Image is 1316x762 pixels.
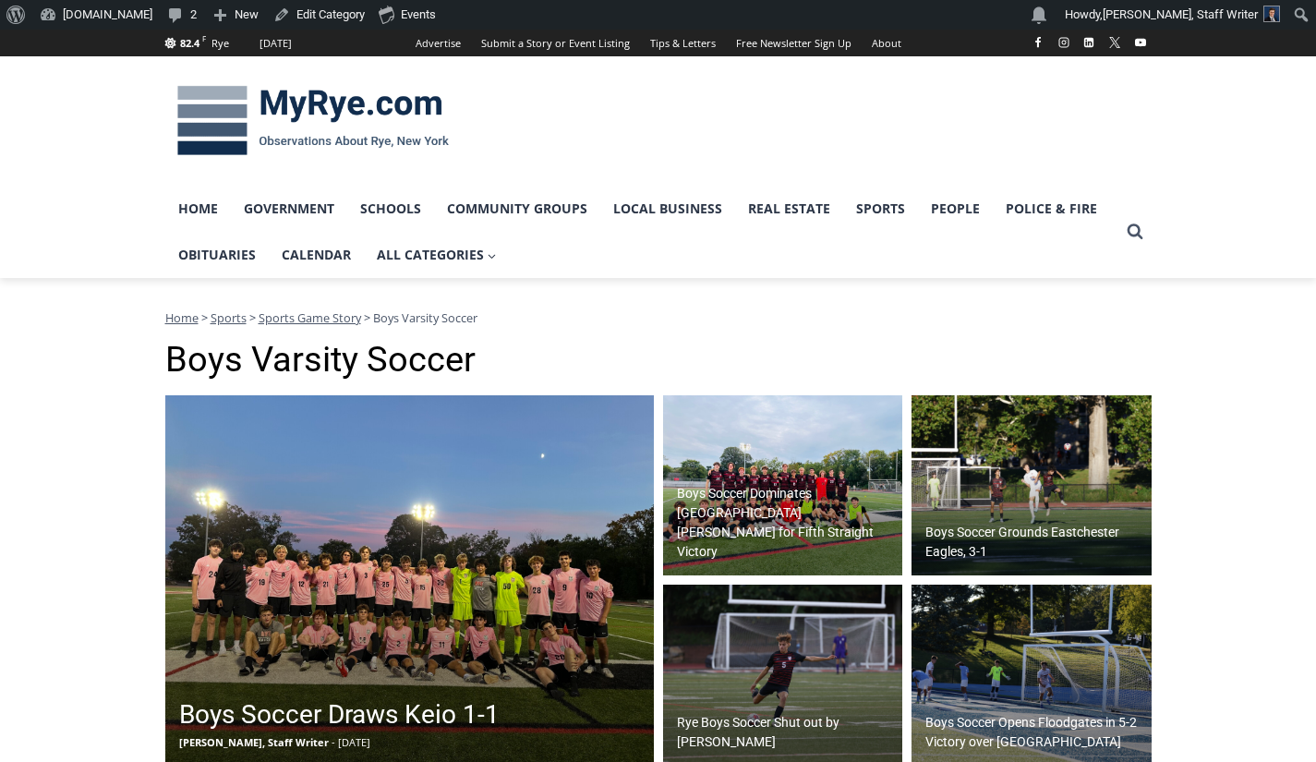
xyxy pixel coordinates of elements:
[165,186,1118,279] nav: Primary Navigation
[260,35,292,52] div: [DATE]
[338,735,370,749] span: [DATE]
[912,395,1152,576] img: (PHOTO: Rye Boys Soccer's Shun Nagata (#17) goes for a header in his team's 3-1 win over Eastches...
[165,186,231,232] a: Home
[1053,31,1075,54] a: Instagram
[259,309,361,326] a: Sports Game Story
[231,186,347,232] a: Government
[1027,31,1049,54] a: Facebook
[925,713,1147,752] h2: Boys Soccer Opens Floodgates in 5-2 Victory over [GEOGRAPHIC_DATA]
[249,309,256,326] span: >
[347,186,434,232] a: Schools
[1103,7,1258,21] span: [PERSON_NAME], Staff Writer
[600,186,735,232] a: Local Business
[269,232,364,278] a: Calendar
[364,232,510,278] a: All Categories
[1129,31,1152,54] a: YouTube
[663,395,903,576] img: (PHOTO: The Rye Boys Soccer team from September 27, 2025. Credit: Daniela Arredondo.)
[165,308,1152,327] nav: Breadcrumbs
[332,735,335,749] span: -
[677,713,899,752] h2: Rye Boys Soccer Shut out by [PERSON_NAME]
[377,245,497,265] span: All Categories
[373,309,477,326] span: Boys Varsity Soccer
[405,30,912,56] nav: Secondary Navigation
[202,33,206,43] span: F
[912,395,1152,576] a: Boys Soccer Grounds Eastchester Eagles, 3-1
[364,309,370,326] span: >
[993,186,1110,232] a: Police & Fire
[726,30,862,56] a: Free Newsletter Sign Up
[1263,6,1280,22] img: Charlie Morris headshot PROFESSIONAL HEADSHOT
[165,339,1152,381] h1: Boys Varsity Soccer
[925,523,1147,562] h2: Boys Soccer Grounds Eastchester Eagles, 3-1
[165,73,461,169] img: MyRye.com
[471,30,640,56] a: Submit a Story or Event Listing
[843,186,918,232] a: Sports
[165,232,269,278] a: Obituaries
[1104,31,1126,54] a: X
[640,30,726,56] a: Tips & Letters
[735,186,843,232] a: Real Estate
[918,186,993,232] a: People
[179,695,500,734] h2: Boys Soccer Draws Keio 1-1
[1078,31,1100,54] a: Linkedin
[405,30,471,56] a: Advertise
[862,30,912,56] a: About
[211,35,229,52] div: Rye
[1118,215,1152,248] button: View Search Form
[663,395,903,576] a: Boys Soccer Dominates [GEOGRAPHIC_DATA][PERSON_NAME] for Fifth Straight Victory
[677,484,899,562] h2: Boys Soccer Dominates [GEOGRAPHIC_DATA][PERSON_NAME] for Fifth Straight Victory
[434,186,600,232] a: Community Groups
[179,735,329,749] span: [PERSON_NAME], Staff Writer
[201,309,208,326] span: >
[180,36,199,50] span: 82.4
[211,309,247,326] a: Sports
[165,309,199,326] a: Home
